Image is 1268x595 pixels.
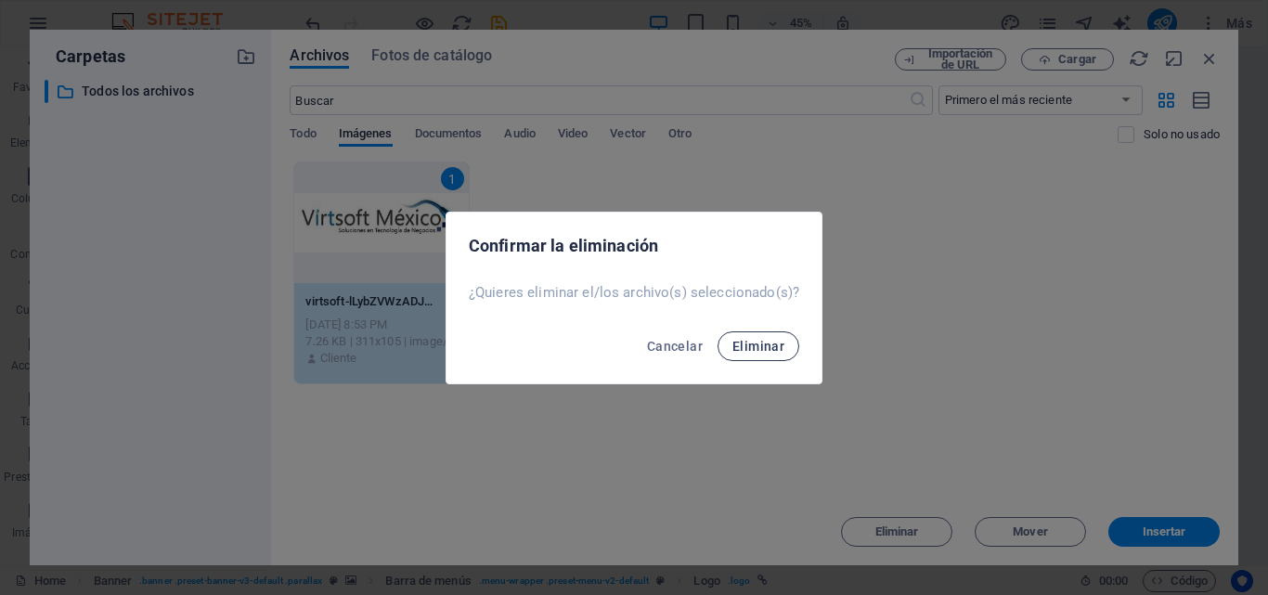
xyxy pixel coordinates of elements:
[718,331,799,361] button: Eliminar
[469,235,799,257] h2: Confirmar la eliminación
[647,339,703,354] span: Cancelar
[732,339,784,354] span: Eliminar
[640,331,710,361] button: Cancelar
[469,283,799,302] p: ¿Quieres eliminar el/los archivo(s) seleccionado(s)?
